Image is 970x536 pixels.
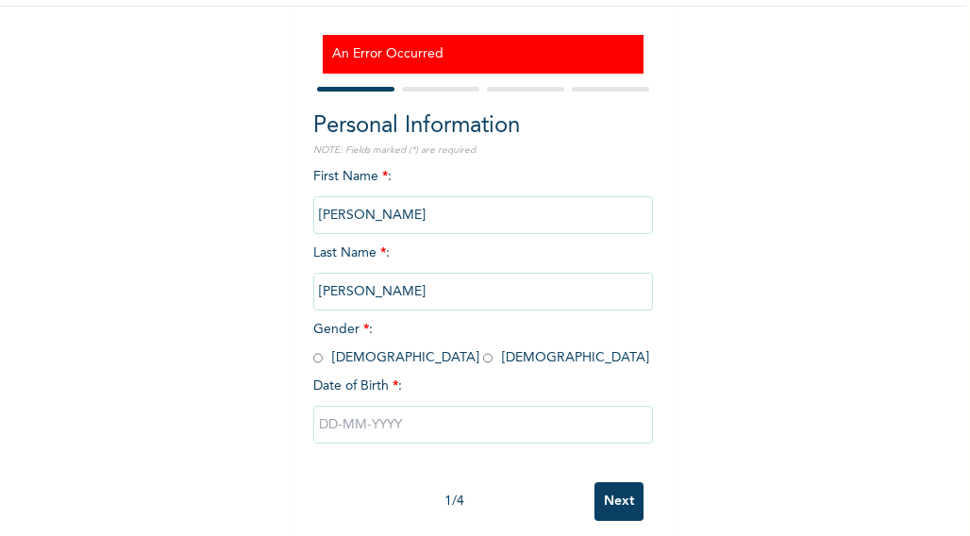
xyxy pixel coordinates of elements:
[313,196,653,234] input: Enter your first name
[313,143,653,158] p: NOTE: Fields marked (*) are required
[313,246,653,298] span: Last Name :
[313,109,653,143] h2: Personal Information
[313,323,649,364] span: Gender : [DEMOGRAPHIC_DATA] [DEMOGRAPHIC_DATA]
[313,377,402,396] span: Date of Birth :
[313,273,653,310] input: Enter your last name
[313,406,653,444] input: DD-MM-YYYY
[313,170,653,222] span: First Name :
[594,482,644,521] input: Next
[313,492,594,511] div: 1 / 4
[332,44,634,64] h3: An Error Occurred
